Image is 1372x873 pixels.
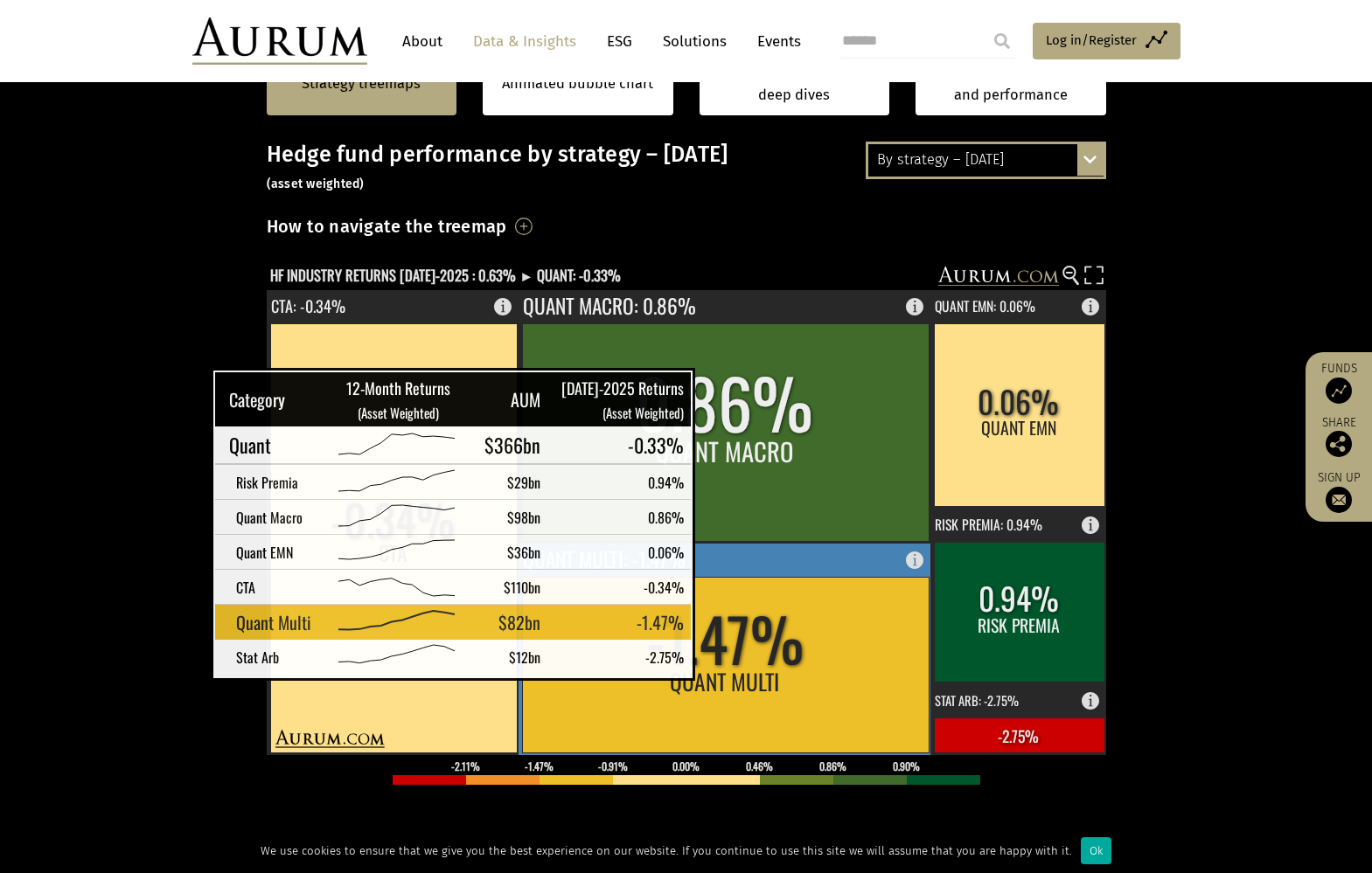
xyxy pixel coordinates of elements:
[1314,417,1363,457] div: Share
[654,25,735,58] a: Solutions
[393,25,451,58] a: About
[1326,378,1352,404] img: Access Funds
[700,52,890,115] a: Industry & strategy deep dives
[1326,487,1352,513] img: Sign up to our newsletter
[1314,361,1363,404] a: Funds
[1326,431,1352,457] img: Share this post
[1081,837,1111,864] div: Ok
[464,25,585,58] a: Data & Insights
[267,826,1106,872] h5: Reporting indicator of eligible funds having reported (as at [DATE]). By fund assets ([DATE]): . ...
[1033,23,1180,59] a: Log in/Register
[192,17,367,65] img: Aurum
[868,144,1104,176] div: By strategy – [DATE]
[267,211,507,241] h3: How to navigate the treemap
[302,73,421,95] a: Strategy treemaps
[1046,30,1137,51] span: Log in/Register
[1314,470,1363,513] a: Sign up
[916,52,1106,115] a: Strategy data packs and performance
[985,24,1020,59] input: Submit
[749,25,801,58] a: Events
[267,142,1106,194] h3: Hedge fund performance by strategy – [DATE]
[502,73,653,95] a: Animated bubble chart
[598,25,641,58] a: ESG
[267,177,365,191] small: (asset weighted)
